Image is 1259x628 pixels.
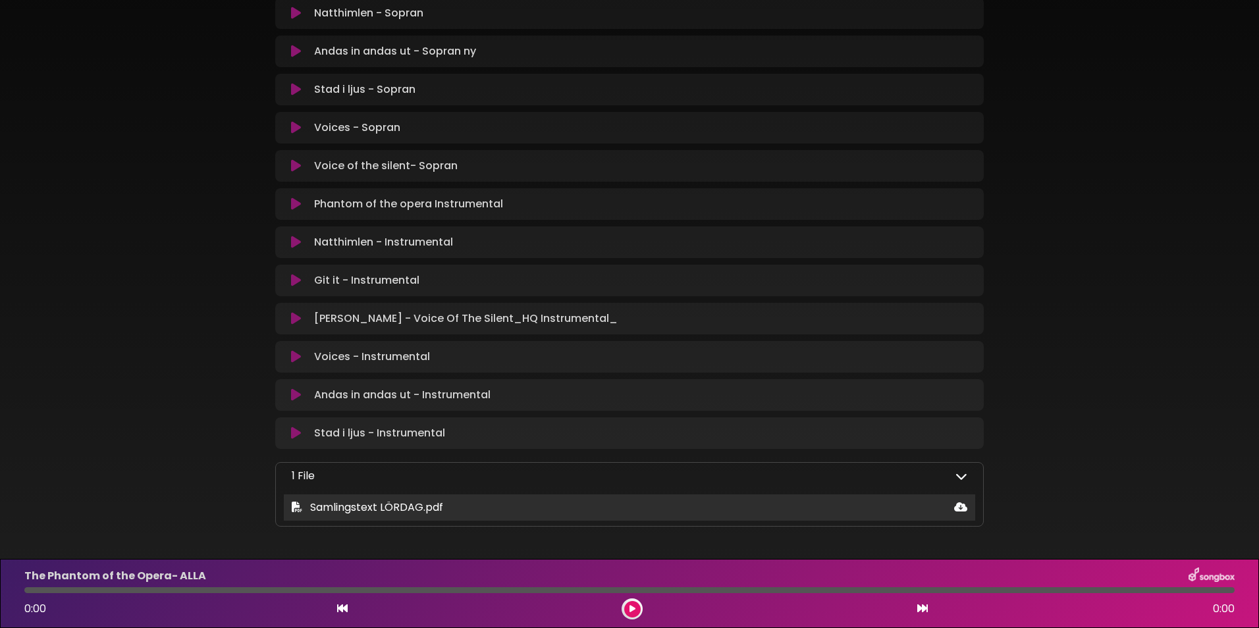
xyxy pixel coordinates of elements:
img: songbox-logo-white.png [1189,567,1235,585]
p: Voices - Sopran [314,120,400,136]
p: [PERSON_NAME] - Voice Of The Silent_HQ Instrumental_ [314,311,618,327]
p: 1 File [292,468,315,484]
p: Natthimlen - Sopran [314,5,423,21]
p: Git it - Instrumental [314,273,419,288]
p: Voices - Instrumental [314,349,430,365]
p: Stad i ljus - Sopran [314,82,415,97]
p: Phantom of the opera Instrumental [314,196,503,212]
p: Stad i ljus - Instrumental [314,425,445,441]
p: Andas in andas ut - Sopran ny [314,43,476,59]
span: Samlingstext LÖRDAG.pdf [310,500,443,515]
p: Voice of the silent- Sopran [314,158,458,174]
p: Natthimlen - Instrumental [314,234,453,250]
p: The Phantom of the Opera- ALLA [24,568,206,584]
p: Andas in andas ut - Instrumental [314,387,491,403]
